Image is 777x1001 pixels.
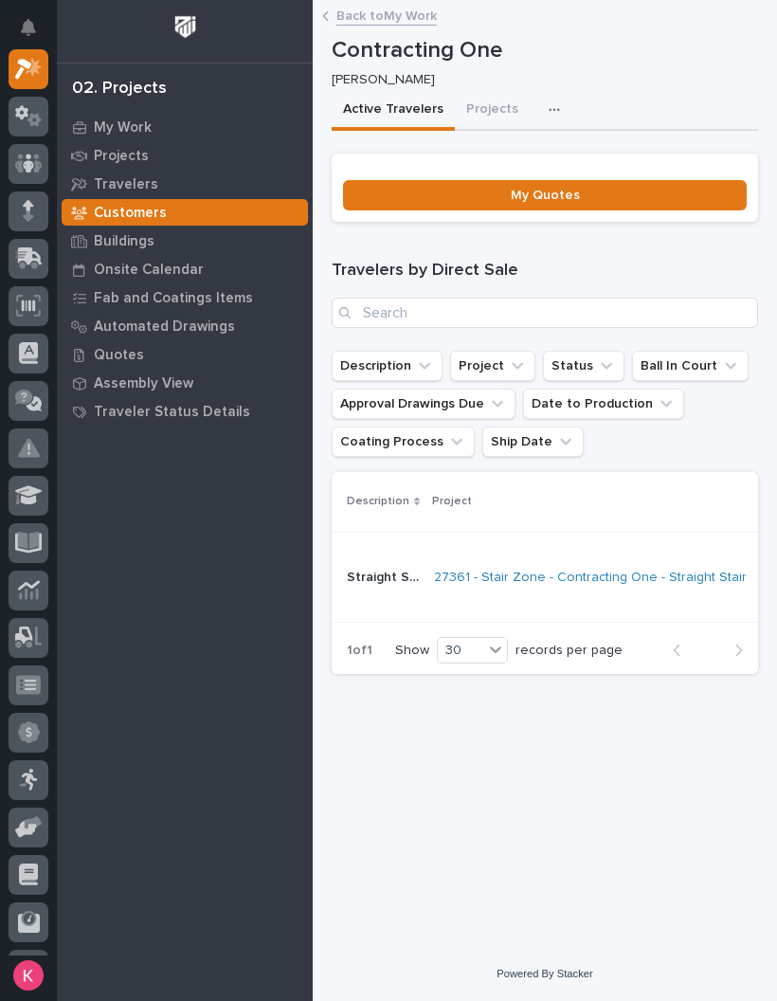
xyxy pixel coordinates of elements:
p: records per page [515,643,623,659]
p: Show [395,643,429,659]
p: Fab and Coatings Items [94,290,253,307]
p: Buildings [94,233,154,250]
p: [PERSON_NAME] [332,72,743,88]
a: Traveler Status Details [57,397,313,426]
p: Projects [94,148,149,165]
div: Notifications [24,19,48,49]
h1: Travelers by Direct Sale [332,260,758,282]
p: Onsite Calendar [94,262,204,279]
p: Project [432,491,472,512]
a: My Work [57,113,313,141]
p: Traveler Status Details [94,404,250,421]
p: Automated Drawings [94,318,235,336]
p: 1 of 1 [332,628,388,674]
a: 27361 - Stair Zone - Contracting One - Straight Stair [434,570,747,586]
a: Projects [57,141,313,170]
button: Active Travelers [332,91,455,131]
p: Quotes [94,347,144,364]
button: Description [332,351,443,381]
button: Ball In Court [632,351,749,381]
a: Powered By Stacker [497,968,592,979]
button: Notifications [9,8,48,47]
a: My Quotes [343,180,747,210]
a: Travelers [57,170,313,198]
p: My Work [94,119,152,136]
button: Projects [455,91,530,131]
button: Coating Process [332,427,475,457]
span: My Quotes [511,189,580,202]
p: Customers [94,205,167,222]
a: Quotes [57,340,313,369]
input: Search [332,298,758,328]
div: 30 [438,640,483,662]
a: Onsite Calendar [57,255,313,283]
button: Date to Production [523,389,684,419]
button: Approval Drawings Due [332,389,515,419]
button: Ship Date [482,427,584,457]
img: Workspace Logo [168,9,203,45]
a: Back toMy Work [336,4,437,26]
a: Assembly View [57,369,313,397]
a: Buildings [57,227,313,255]
button: Status [543,351,624,381]
p: Description [347,491,409,512]
a: Customers [57,198,313,227]
div: 02. Projects [72,79,167,100]
button: Back [658,642,708,659]
p: Contracting One [332,37,750,64]
button: Project [450,351,535,381]
button: Next [708,642,758,659]
a: Fab and Coatings Items [57,283,313,312]
p: Travelers [94,176,158,193]
a: Automated Drawings [57,312,313,340]
p: Assembly View [94,375,193,392]
button: users-avatar [9,955,48,995]
p: Straight Stair [347,566,423,586]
